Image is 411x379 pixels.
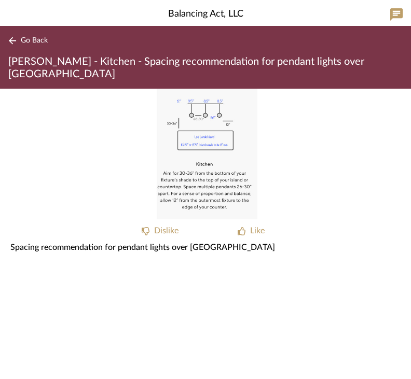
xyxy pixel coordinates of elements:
span: [PERSON_NAME] - Kitchen - Spacing recommendation for pendant lights over [GEOGRAPHIC_DATA] [8,57,364,79]
img: ba153980-8af0-445d-bf1b-981e5d3fefe0_436x436.jpg [154,89,257,219]
button: Go Back [8,34,51,47]
div: Like [250,224,265,237]
div: Dislike [154,224,179,237]
span: Spacing recommendation for pendant lights over [GEOGRAPHIC_DATA] [10,241,275,254]
span: Go Back [21,36,48,45]
span: Balancing Act, LLC [168,7,243,21]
